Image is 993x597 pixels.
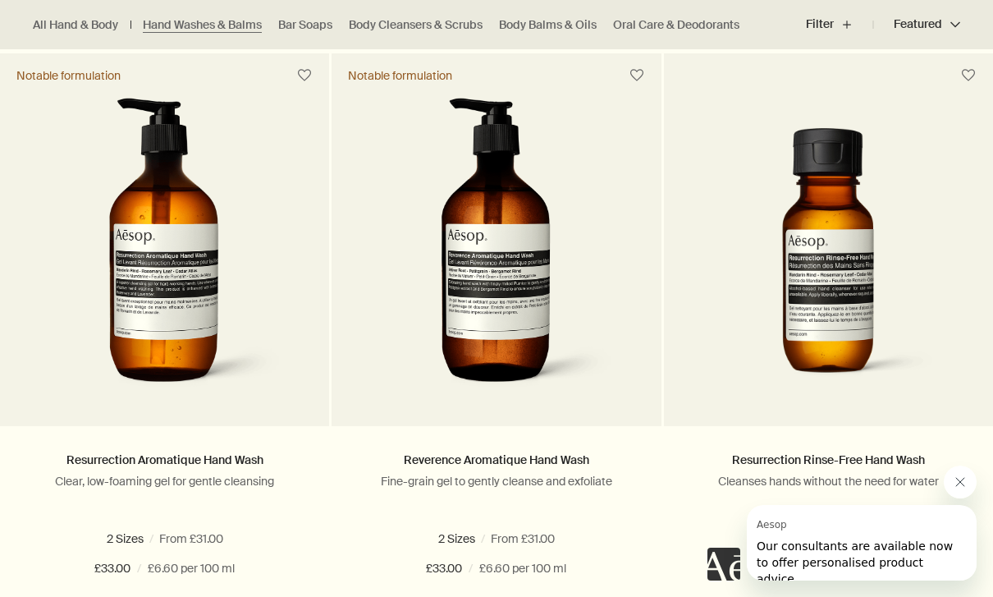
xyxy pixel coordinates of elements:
[137,559,141,579] span: /
[506,531,579,546] span: 500 mL refill
[499,17,597,33] a: Body Balms & Oils
[143,17,262,33] a: Hand Washes & Balms
[10,34,206,80] span: Our consultants are available now to offer personalised product advice.
[424,531,474,546] span: 500 mL
[944,466,977,498] iframe: Close message from Aesop
[290,61,319,90] button: Save to cabinet
[689,474,968,489] p: Cleanses hands without the need for water
[42,98,287,402] img: Resurrection Aromatique Hand Wash with pump
[404,452,589,467] a: Reverence Aromatique Hand Wash
[689,128,968,402] img: Resurrection Rinse-Free Hand Wash in amber plastic bottle
[806,5,873,44] button: Filter
[426,559,462,579] span: £33.00
[469,559,473,579] span: /
[278,17,332,33] a: Bar Soaps
[374,98,620,402] img: Reverence Aromatique Hand Wash with pump
[954,61,983,90] button: Save to cabinet
[25,474,304,489] p: Clear, low-foaming gel for gentle cleansing
[707,548,740,581] iframe: no content
[747,505,977,581] iframe: Message from Aesop
[332,98,661,426] a: Reverence Aromatique Hand Wash with pump
[93,531,143,546] span: 500 mL
[33,17,118,33] a: All Hand & Body
[664,98,993,426] a: Resurrection Rinse-Free Hand Wash in amber plastic bottle
[66,452,263,467] a: Resurrection Aromatique Hand Wash
[873,5,960,44] button: Featured
[356,474,636,489] p: Fine-grain gel to gently cleanse and exfoliate
[707,466,977,581] div: Aesop says "Our consultants are available now to offer personalised product advice.". Open messag...
[16,68,121,83] div: Notable formulation
[613,17,739,33] a: Oral Care & Deodorants
[148,559,235,579] span: £6.60 per 100 ml
[349,17,483,33] a: Body Cleansers & Scrubs
[622,61,652,90] button: Save to cabinet
[479,559,566,579] span: £6.60 per 100 ml
[348,68,452,83] div: Notable formulation
[732,452,925,467] a: Resurrection Rinse-Free Hand Wash
[94,559,130,579] span: £33.00
[174,531,248,546] span: 500 mL refill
